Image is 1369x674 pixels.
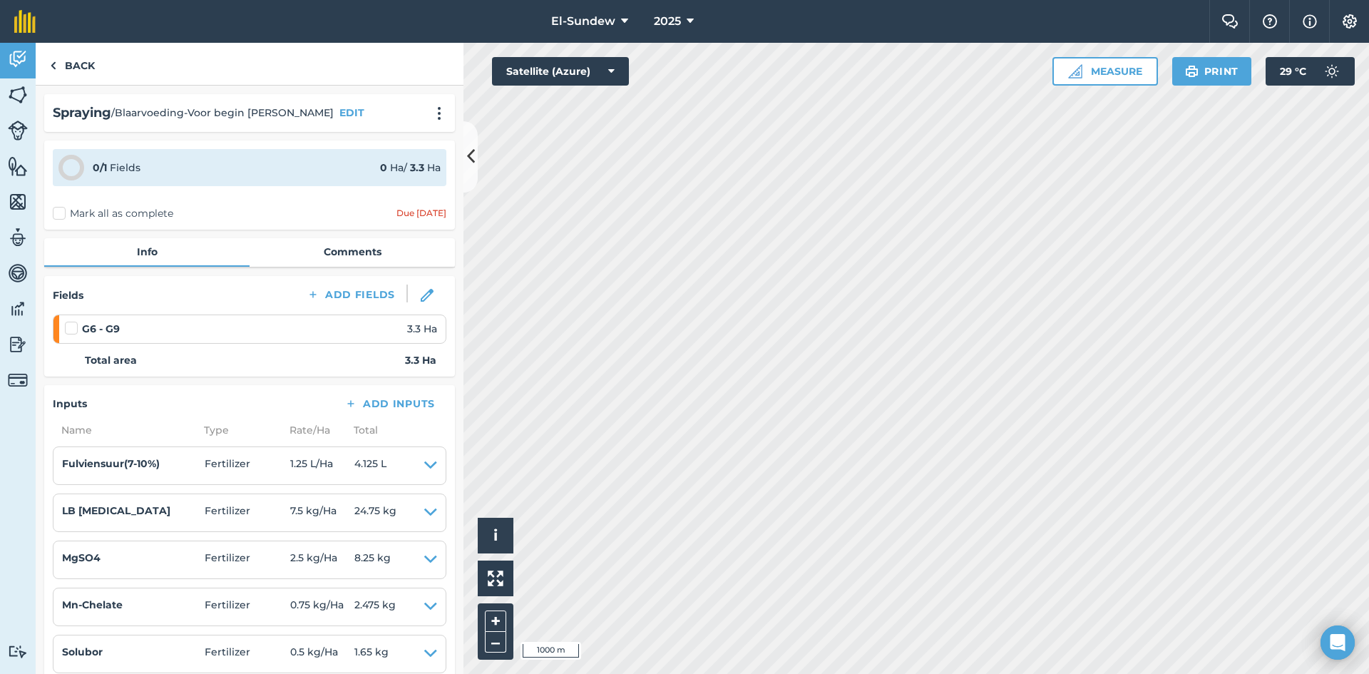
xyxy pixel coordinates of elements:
h4: MgSO4 [62,550,205,566]
strong: 0 [380,161,387,174]
strong: 0 / 1 [93,161,107,174]
div: Open Intercom Messenger [1321,626,1355,660]
span: Fertilizer [205,644,290,664]
img: svg+xml;base64,PHN2ZyB4bWxucz0iaHR0cDovL3d3dy53My5vcmcvMjAwMC9zdmciIHdpZHRoPSIxOSIgaGVpZ2h0PSIyNC... [1185,63,1199,80]
div: Ha / Ha [380,160,441,175]
span: 1.65 kg [354,644,389,664]
summary: LB [MEDICAL_DATA]Fertilizer7.5 kg/Ha24.75 kg [62,503,437,523]
h4: Fulviensuur(7-10%) [62,456,205,471]
strong: G6 - G9 [82,321,120,337]
h4: Solubor [62,644,205,660]
button: – [485,632,506,653]
img: Ruler icon [1068,64,1082,78]
span: Fertilizer [205,503,290,523]
img: svg+xml;base64,PD94bWwgdmVyc2lvbj0iMS4wIiBlbmNvZGluZz0idXRmLTgiPz4KPCEtLSBHZW5lcmF0b3I6IEFkb2JlIE... [8,121,28,141]
a: Back [36,43,109,85]
span: Total [345,422,378,438]
strong: Total area [85,352,137,368]
button: Add Fields [295,285,406,305]
button: EDIT [339,105,364,121]
img: Two speech bubbles overlapping with the left bubble in the forefront [1221,14,1239,29]
img: svg+xml;base64,PHN2ZyB3aWR0aD0iMTgiIGhlaWdodD0iMTgiIHZpZXdCb3g9IjAgMCAxOCAxOCIgZmlsbD0ibm9uZSIgeG... [421,289,434,302]
h4: Inputs [53,396,87,412]
span: Fertilizer [205,550,290,570]
span: 0.75 kg / Ha [290,597,354,617]
summary: SoluborFertilizer0.5 kg/Ha1.65 kg [62,644,437,664]
span: 8.25 kg [354,550,391,570]
span: Fertilizer [205,456,290,476]
span: 0.5 kg / Ha [290,644,354,664]
span: El-Sundew [551,13,615,30]
span: Fertilizer [205,597,290,617]
img: svg+xml;base64,PD94bWwgdmVyc2lvbj0iMS4wIiBlbmNvZGluZz0idXRmLTgiPz4KPCEtLSBHZW5lcmF0b3I6IEFkb2JlIE... [8,334,28,355]
img: svg+xml;base64,PD94bWwgdmVyc2lvbj0iMS4wIiBlbmNvZGluZz0idXRmLTgiPz4KPCEtLSBHZW5lcmF0b3I6IEFkb2JlIE... [8,298,28,320]
span: 2025 [654,13,681,30]
img: svg+xml;base64,PHN2ZyB4bWxucz0iaHR0cDovL3d3dy53My5vcmcvMjAwMC9zdmciIHdpZHRoPSI5IiBoZWlnaHQ9IjI0Ii... [50,57,56,74]
span: 7.5 kg / Ha [290,503,354,523]
strong: 3.3 Ha [405,352,436,368]
button: Add Inputs [333,394,446,414]
img: svg+xml;base64,PD94bWwgdmVyc2lvbj0iMS4wIiBlbmNvZGluZz0idXRmLTgiPz4KPCEtLSBHZW5lcmF0b3I6IEFkb2JlIE... [8,370,28,390]
img: svg+xml;base64,PD94bWwgdmVyc2lvbj0iMS4wIiBlbmNvZGluZz0idXRmLTgiPz4KPCEtLSBHZW5lcmF0b3I6IEFkb2JlIE... [1318,57,1346,86]
span: Name [53,422,195,438]
h4: Fields [53,287,83,303]
a: Comments [250,238,455,265]
span: 24.75 kg [354,503,396,523]
span: Type [195,422,281,438]
span: 29 ° C [1280,57,1306,86]
img: svg+xml;base64,PD94bWwgdmVyc2lvbj0iMS4wIiBlbmNvZGluZz0idXRmLTgiPz4KPCEtLSBHZW5lcmF0b3I6IEFkb2JlIE... [8,262,28,284]
strong: 3.3 [410,161,424,174]
h4: LB [MEDICAL_DATA] [62,503,205,519]
button: + [485,611,506,632]
img: A cog icon [1341,14,1358,29]
summary: Mn-ChelateFertilizer0.75 kg/Ha2.475 kg [62,597,437,617]
img: svg+xml;base64,PHN2ZyB4bWxucz0iaHR0cDovL3d3dy53My5vcmcvMjAwMC9zdmciIHdpZHRoPSI1NiIgaGVpZ2h0PSI2MC... [8,84,28,106]
img: svg+xml;base64,PD94bWwgdmVyc2lvbj0iMS4wIiBlbmNvZGluZz0idXRmLTgiPz4KPCEtLSBHZW5lcmF0b3I6IEFkb2JlIE... [8,645,28,658]
span: 2.5 kg / Ha [290,550,354,570]
div: Fields [93,160,140,175]
span: 4.125 L [354,456,386,476]
button: Measure [1052,57,1158,86]
span: 3.3 Ha [407,321,437,337]
img: svg+xml;base64,PHN2ZyB4bWxucz0iaHR0cDovL3d3dy53My5vcmcvMjAwMC9zdmciIHdpZHRoPSIxNyIgaGVpZ2h0PSIxNy... [1303,13,1317,30]
button: Satellite (Azure) [492,57,629,86]
button: 29 °C [1266,57,1355,86]
h2: Spraying [53,103,111,123]
summary: Fulviensuur(7-10%)Fertilizer1.25 L/Ha4.125 L [62,456,437,476]
label: Mark all as complete [53,206,173,221]
span: 1.25 L / Ha [290,456,354,476]
h4: Mn-Chelate [62,597,205,613]
img: svg+xml;base64,PD94bWwgdmVyc2lvbj0iMS4wIiBlbmNvZGluZz0idXRmLTgiPz4KPCEtLSBHZW5lcmF0b3I6IEFkb2JlIE... [8,227,28,248]
span: Rate/ Ha [281,422,345,438]
button: Print [1172,57,1252,86]
span: i [493,526,498,544]
button: i [478,518,513,553]
a: Info [44,238,250,265]
span: / Blaarvoeding-Voor begin [PERSON_NAME] [111,105,334,121]
img: A question mark icon [1261,14,1278,29]
img: svg+xml;base64,PHN2ZyB4bWxucz0iaHR0cDovL3d3dy53My5vcmcvMjAwMC9zdmciIHdpZHRoPSIyMCIgaGVpZ2h0PSIyNC... [431,106,448,121]
img: svg+xml;base64,PHN2ZyB4bWxucz0iaHR0cDovL3d3dy53My5vcmcvMjAwMC9zdmciIHdpZHRoPSI1NiIgaGVpZ2h0PSI2MC... [8,155,28,177]
img: svg+xml;base64,PD94bWwgdmVyc2lvbj0iMS4wIiBlbmNvZGluZz0idXRmLTgiPz4KPCEtLSBHZW5lcmF0b3I6IEFkb2JlIE... [8,48,28,70]
img: fieldmargin Logo [14,10,36,33]
img: svg+xml;base64,PHN2ZyB4bWxucz0iaHR0cDovL3d3dy53My5vcmcvMjAwMC9zdmciIHdpZHRoPSI1NiIgaGVpZ2h0PSI2MC... [8,191,28,213]
div: Due [DATE] [396,208,446,219]
img: Four arrows, one pointing top left, one top right, one bottom right and the last bottom left [488,571,503,586]
summary: MgSO4Fertilizer2.5 kg/Ha8.25 kg [62,550,437,570]
span: 2.475 kg [354,597,396,617]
